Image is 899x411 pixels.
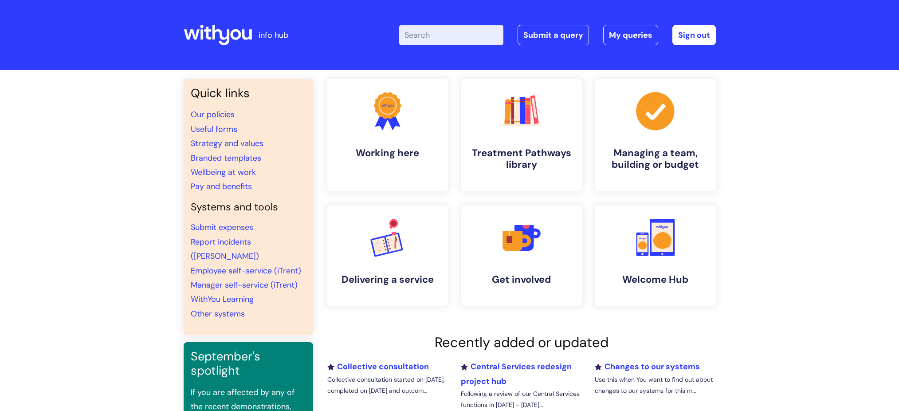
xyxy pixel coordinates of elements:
a: WithYou Learning [191,294,254,304]
h4: Delivering a service [334,274,441,285]
a: Working here [327,79,448,191]
a: Manager self-service (iTrent) [191,280,298,290]
a: Wellbeing at work [191,167,256,178]
a: Submit a query [518,25,589,45]
p: Use this when You want to find out about changes to our systems for this m... [595,374,715,396]
h4: Get involved [468,274,575,285]
input: Search [399,25,503,45]
p: info hub [259,28,288,42]
a: Central Services redesign project hub [461,361,572,386]
a: Welcome Hub [595,205,716,306]
h4: Treatment Pathways library [468,147,575,171]
p: Following a review of our Central Services functions in [DATE] - [DATE]... [461,388,581,411]
a: Submit expenses [191,222,253,233]
p: Collective consultation started on [DATE], completed on [DATE] and outcom... [327,374,448,396]
a: Managing a team, building or budget [595,79,716,191]
a: Our policies [191,109,235,120]
a: My queries [603,25,658,45]
a: Get involved [461,205,582,306]
h4: Welcome Hub [602,274,709,285]
a: Pay and benefits [191,181,252,192]
h3: Quick links [191,86,306,100]
h3: September's spotlight [191,349,306,378]
h4: Systems and tools [191,201,306,213]
a: Collective consultation [327,361,429,372]
h2: Recently added or updated [327,334,716,351]
a: Branded templates [191,153,261,163]
a: Changes to our systems [595,361,700,372]
div: | - [399,25,716,45]
a: Employee self-service (iTrent) [191,265,301,276]
a: Strategy and values [191,138,263,149]
a: Treatment Pathways library [461,79,582,191]
a: Report incidents ([PERSON_NAME]) [191,237,259,261]
h4: Managing a team, building or budget [602,147,709,171]
a: Useful forms [191,124,237,134]
a: Delivering a service [327,205,448,306]
h4: Working here [334,147,441,159]
a: Sign out [672,25,716,45]
a: Other systems [191,308,245,319]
